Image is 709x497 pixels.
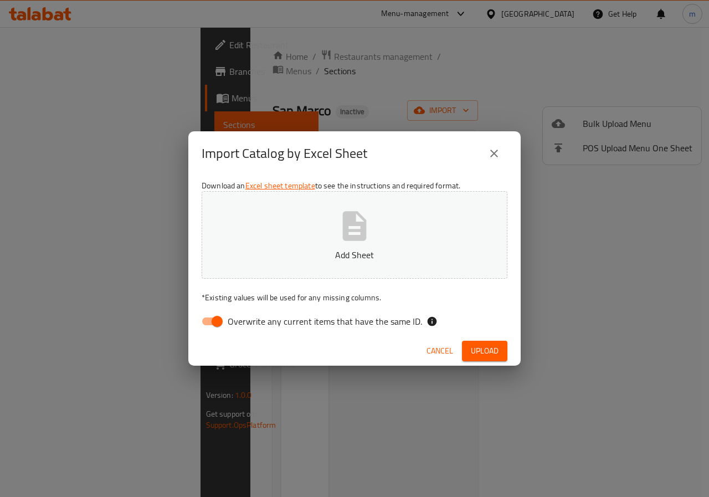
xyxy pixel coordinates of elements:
button: Cancel [422,341,458,361]
h2: Import Catalog by Excel Sheet [202,145,367,162]
button: Add Sheet [202,191,507,279]
a: Excel sheet template [245,178,315,193]
button: close [481,140,507,167]
svg: If the overwrite option isn't selected, then the items that match an existing ID will be ignored ... [427,316,438,327]
span: Upload [471,344,499,358]
div: Download an to see the instructions and required format. [188,176,521,336]
p: Add Sheet [219,248,490,262]
span: Overwrite any current items that have the same ID. [228,315,422,328]
p: Existing values will be used for any missing columns. [202,292,507,303]
span: Cancel [427,344,453,358]
button: Upload [462,341,507,361]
